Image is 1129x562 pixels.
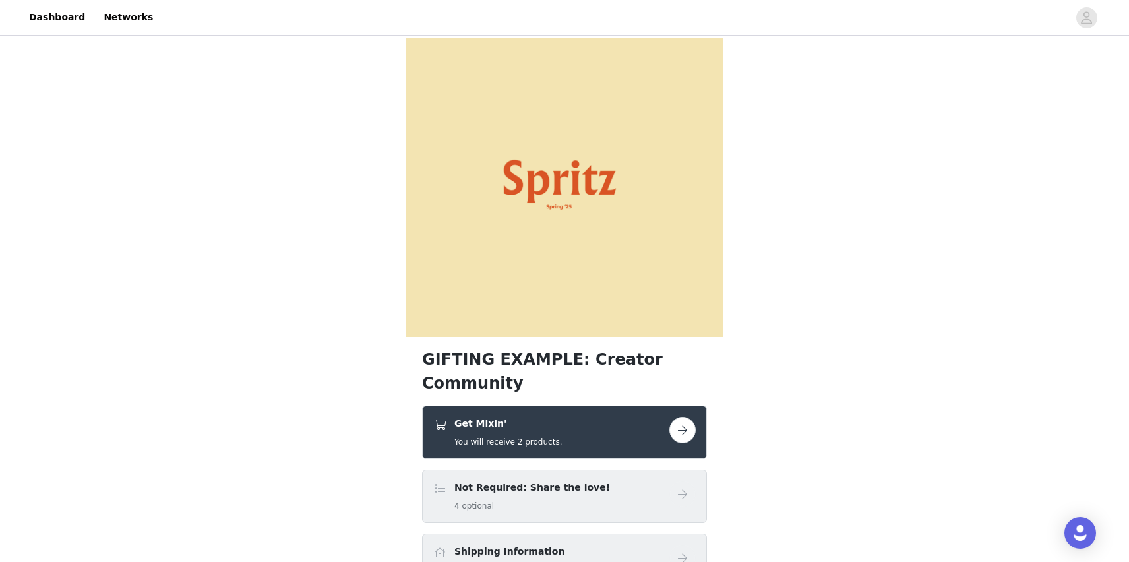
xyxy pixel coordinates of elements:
[454,436,562,448] h5: You will receive 2 products.
[454,417,562,431] h4: Get Mixin'
[422,470,707,523] div: Not Required: Share the love!
[454,500,610,512] h5: 4 optional
[1080,7,1093,28] div: avatar
[422,348,707,395] h1: GIFTING EXAMPLE: Creator Community
[422,406,707,459] div: Get Mixin'
[96,3,161,32] a: Networks
[21,3,93,32] a: Dashboard
[406,38,723,337] img: campaign image
[1064,517,1096,549] div: Open Intercom Messenger
[454,545,564,559] h4: Shipping Information
[454,481,610,495] h4: Not Required: Share the love!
